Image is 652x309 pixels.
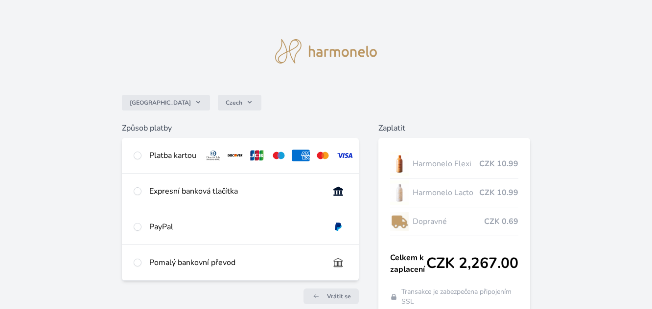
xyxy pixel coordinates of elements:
img: onlineBanking_CZ.svg [329,185,348,197]
img: jcb.svg [248,150,266,161]
span: Harmonelo Lacto [413,187,479,199]
img: delivery-lo.png [390,209,409,234]
img: CLEAN_FLEXI_se_stinem_x-hi_(1)-lo.jpg [390,152,409,176]
img: maestro.svg [270,150,288,161]
div: Platba kartou [149,150,196,161]
button: [GEOGRAPHIC_DATA] [122,95,210,110]
img: paypal.svg [329,221,348,233]
button: Czech [218,95,261,110]
img: CLEAN_LACTO_se_stinem_x-hi-lo.jpg [390,180,409,205]
a: Vrátit se [303,288,359,304]
img: logo.svg [275,39,377,64]
img: amex.svg [292,150,310,161]
span: CZK 10.99 [479,158,518,170]
span: Vrátit se [327,292,351,300]
span: Celkem k zaplacení [390,252,426,275]
h6: Způsob platby [122,122,359,134]
img: mc.svg [314,150,332,161]
span: Transakce je zabezpečena připojením SSL [401,287,518,307]
img: diners.svg [204,150,222,161]
span: CZK 0.69 [484,216,518,227]
img: visa.svg [336,150,354,161]
span: CZK 2,267.00 [426,255,518,272]
img: bankTransfer_IBAN.svg [329,257,348,268]
div: PayPal [149,221,322,233]
span: Dopravné [413,216,484,227]
span: Harmonelo Flexi [413,158,479,170]
h6: Zaplatit [378,122,530,134]
img: discover.svg [226,150,244,161]
div: Pomalý bankovní převod [149,257,322,268]
span: [GEOGRAPHIC_DATA] [130,99,191,107]
span: Czech [226,99,242,107]
span: CZK 10.99 [479,187,518,199]
div: Expresní banková tlačítka [149,185,322,197]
